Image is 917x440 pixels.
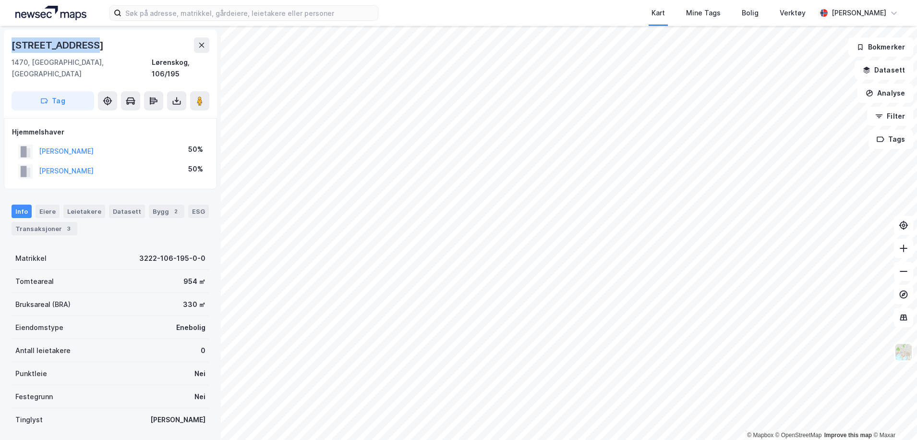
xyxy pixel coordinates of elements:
div: 50% [188,144,203,155]
a: Mapbox [747,432,773,439]
div: 1470, [GEOGRAPHIC_DATA], [GEOGRAPHIC_DATA] [12,57,152,80]
div: [STREET_ADDRESS] [12,37,106,53]
div: Festegrunn [15,391,53,403]
a: Improve this map [824,432,872,439]
div: Kart [652,7,665,19]
div: Hjemmelshaver [12,126,209,138]
div: Info [12,205,32,218]
div: [PERSON_NAME] [150,414,205,426]
button: Tags [869,130,913,149]
div: Bolig [742,7,759,19]
div: Antall leietakere [15,345,71,356]
div: Kontrollprogram for chat [869,394,917,440]
div: 954 ㎡ [183,276,205,287]
div: Verktøy [780,7,806,19]
button: Bokmerker [848,37,913,57]
div: Punktleie [15,368,47,379]
div: 0 [201,345,205,356]
div: Enebolig [176,322,205,333]
div: Datasett [109,205,145,218]
div: Mine Tags [686,7,721,19]
div: ESG [188,205,209,218]
div: Nei [194,368,205,379]
img: logo.a4113a55bc3d86da70a041830d287a7e.svg [15,6,86,20]
div: 50% [188,163,203,175]
img: Z [894,343,913,361]
div: Bruksareal (BRA) [15,299,71,310]
div: Tomteareal [15,276,54,287]
button: Datasett [855,61,913,80]
div: Tinglyst [15,414,43,426]
div: Lørenskog, 106/195 [152,57,209,80]
div: 3222-106-195-0-0 [139,253,205,264]
button: Analyse [857,84,913,103]
div: 3 [64,224,73,233]
div: Nei [194,391,205,403]
div: Bygg [149,205,184,218]
button: Filter [867,107,913,126]
div: Transaksjoner [12,222,77,235]
div: Eiere [36,205,60,218]
iframe: Chat Widget [869,394,917,440]
div: Matrikkel [15,253,47,264]
div: Eiendomstype [15,322,63,333]
a: OpenStreetMap [775,432,822,439]
div: 2 [171,207,181,216]
div: Leietakere [63,205,105,218]
div: [PERSON_NAME] [832,7,886,19]
div: 330 ㎡ [183,299,205,310]
button: Tag [12,91,94,110]
input: Søk på adresse, matrikkel, gårdeiere, leietakere eller personer [121,6,378,20]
